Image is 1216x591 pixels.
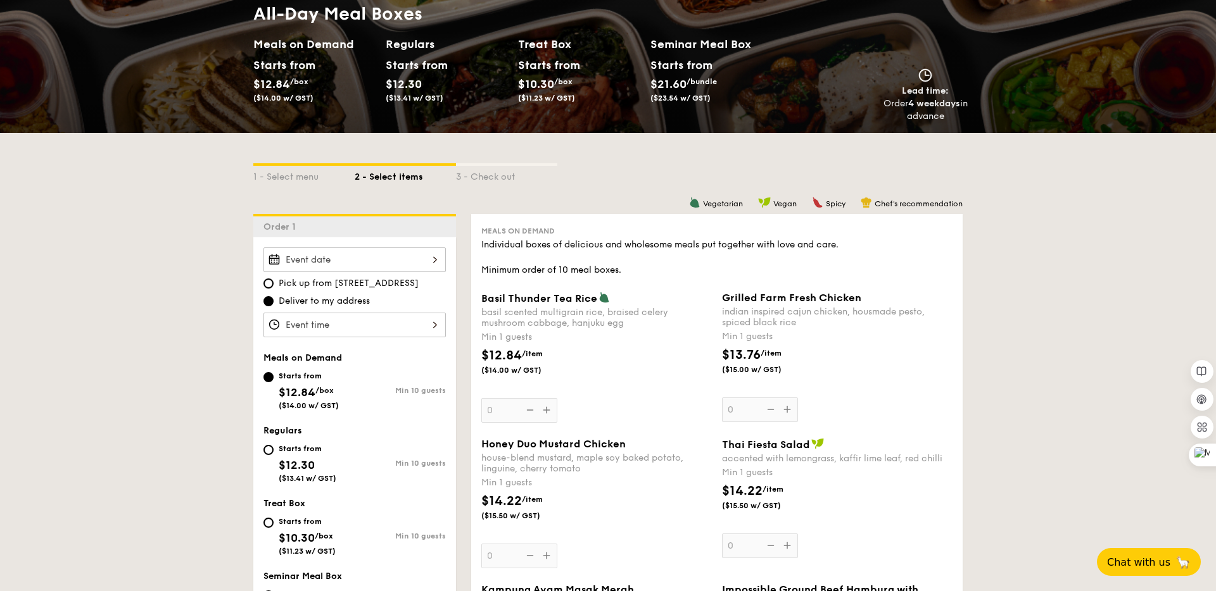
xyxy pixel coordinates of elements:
[650,56,712,75] div: Starts from
[263,221,301,232] span: Order 1
[456,166,557,184] div: 3 - Check out
[763,485,783,494] span: /item
[481,227,555,235] span: Meals on Demand
[315,532,333,540] span: /box
[386,94,443,103] span: ($13.41 w/ GST)
[481,365,567,375] span: ($14.00 w/ GST)
[263,247,446,272] input: Event date
[263,425,302,436] span: Regulars
[481,476,712,489] div: Min 1 guests
[722,364,808,375] span: ($15.00 w/ GST)
[253,94,313,103] span: ($14.00 w/ GST)
[908,98,960,109] strong: 4 weekdays
[355,166,456,184] div: 2 - Select items
[386,77,422,91] span: $12.30
[253,35,376,53] h2: Meals on Demand
[315,386,334,395] span: /box
[481,511,567,521] span: ($15.50 w/ GST)
[826,199,845,208] span: Spicy
[481,348,522,363] span: $12.84
[598,292,610,303] img: icon-vegetarian.fe4039eb.svg
[279,385,315,399] span: $12.84
[279,401,339,410] span: ($14.00 w/ GST)
[355,532,446,540] div: Min 10 guests
[722,483,763,499] span: $14.22
[518,77,554,91] span: $10.30
[518,56,574,75] div: Starts from
[481,292,597,304] span: Basil Thunder Tea Rice
[290,77,308,86] span: /box
[263,571,342,582] span: Seminar Meal Box
[703,199,743,208] span: Vegetarian
[722,330,953,343] div: Min 1 guests
[883,97,968,123] div: Order in advance
[481,438,626,450] span: Honey Duo Mustard Chicken
[758,197,771,208] img: icon-vegan.f8ff3823.svg
[279,458,315,472] span: $12.30
[279,371,339,381] div: Starts from
[689,197,700,208] img: icon-vegetarian.fe4039eb.svg
[875,199,963,208] span: Chef's recommendation
[355,459,446,468] div: Min 10 guests
[481,494,522,509] span: $14.22
[279,295,370,308] span: Deliver to my address
[263,372,274,382] input: Starts from$12.84/box($14.00 w/ GST)Min 10 guests
[722,466,953,479] div: Min 1 guests
[386,35,508,53] h2: Regulars
[253,77,290,91] span: $12.84
[722,292,861,304] span: Grilled Farm Fresh Chicken
[263,296,274,306] input: Deliver to my address
[279,531,315,545] span: $10.30
[1175,555,1191,569] span: 🦙
[522,349,543,358] span: /item
[722,501,808,511] span: ($15.50 w/ GST)
[481,239,953,277] div: Individual boxes of delicious and wholesome meals put together with love and care. Minimum order ...
[253,56,310,75] div: Starts from
[861,197,872,208] img: icon-chef-hat.a58ddaea.svg
[518,94,575,103] span: ($11.23 w/ GST)
[263,278,274,289] input: Pick up from [STREET_ADDRESS]
[1097,548,1201,576] button: Chat with us🦙
[687,77,717,86] span: /bundle
[279,516,336,526] div: Starts from
[518,35,640,53] h2: Treat Box
[554,77,573,86] span: /box
[902,85,949,96] span: Lead time:
[722,347,761,363] span: $13.76
[650,94,711,103] span: ($23.54 w/ GST)
[650,35,783,53] h2: Seminar Meal Box
[773,199,797,208] span: Vegan
[481,307,712,328] div: basil scented multigrain rice, braised celery mushroom cabbage, hanjuku egg
[263,445,274,455] input: Starts from$12.30($13.41 w/ GST)Min 10 guests
[279,277,419,290] span: Pick up from [STREET_ADDRESS]
[1107,556,1170,568] span: Chat with us
[481,452,712,474] div: house-blend mustard, maple soy baked potato, linguine, cherry tomato
[263,313,446,337] input: Event time
[279,474,336,483] span: ($13.41 w/ GST)
[386,56,442,75] div: Starts from
[263,518,274,528] input: Starts from$10.30/box($11.23 w/ GST)Min 10 guests
[916,68,935,82] img: icon-clock.2db775ea.svg
[253,3,783,25] h1: All-Day Meal Boxes
[722,453,953,464] div: accented with lemongrass, kaffir lime leaf, red chilli
[722,306,953,328] div: indian inspired cajun chicken, housmade pesto, spiced black rice
[522,495,543,504] span: /item
[812,197,823,208] img: icon-spicy.37a8142b.svg
[279,444,336,454] div: Starts from
[263,498,305,509] span: Treat Box
[253,166,355,184] div: 1 - Select menu
[263,352,342,363] span: Meals on Demand
[355,386,446,395] div: Min 10 guests
[279,547,336,556] span: ($11.23 w/ GST)
[811,438,824,449] img: icon-vegan.f8ff3823.svg
[650,77,687,91] span: $21.60
[722,439,810,451] span: Thai Fiesta Salad
[761,349,782,358] span: /item
[481,331,712,344] div: Min 1 guests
